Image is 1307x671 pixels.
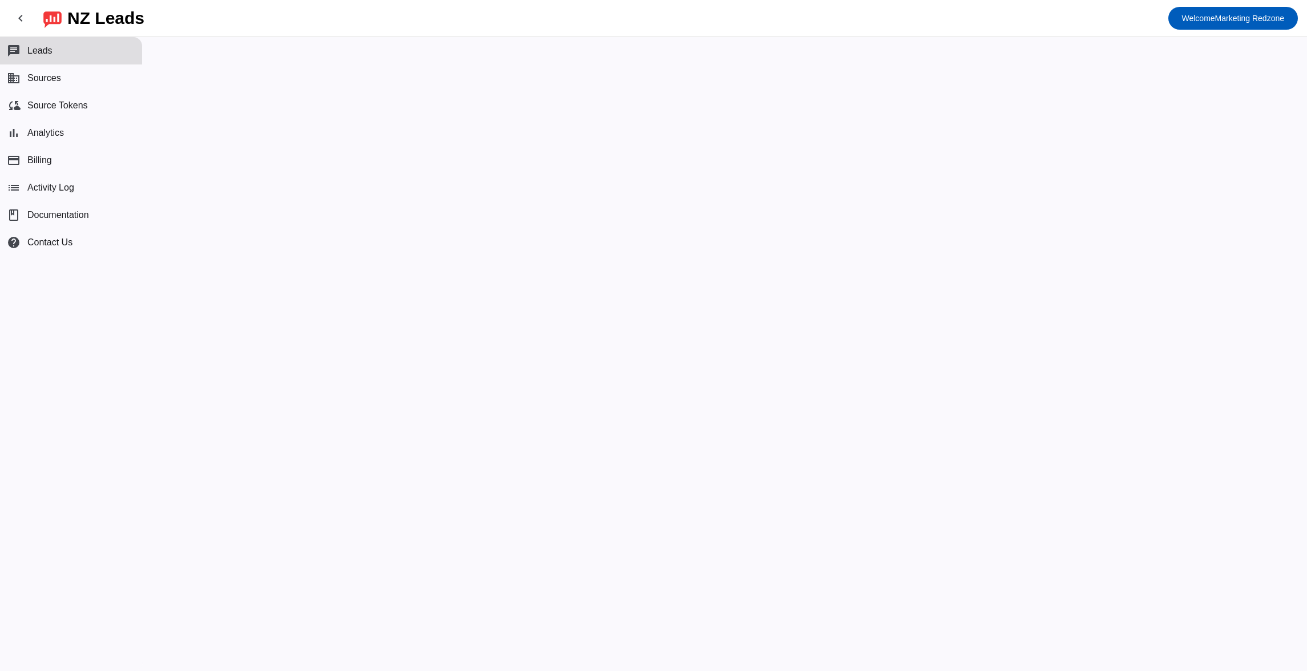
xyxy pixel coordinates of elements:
span: Welcome [1182,14,1215,23]
span: Marketing Redzone [1182,10,1285,26]
div: NZ Leads [67,10,144,26]
mat-icon: chevron_left [14,11,27,25]
img: logo [43,9,62,28]
span: book [7,208,21,222]
span: Documentation [27,210,89,220]
span: Contact Us [27,237,72,248]
button: WelcomeMarketing Redzone [1168,7,1298,30]
mat-icon: business [7,71,21,85]
mat-icon: payment [7,153,21,167]
mat-icon: chat [7,44,21,58]
span: Activity Log [27,183,74,193]
mat-icon: help [7,236,21,249]
span: Source Tokens [27,100,88,111]
span: Leads [27,46,53,56]
mat-icon: cloud_sync [7,99,21,112]
mat-icon: list [7,181,21,195]
span: Billing [27,155,52,165]
mat-icon: bar_chart [7,126,21,140]
span: Analytics [27,128,64,138]
span: Sources [27,73,61,83]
